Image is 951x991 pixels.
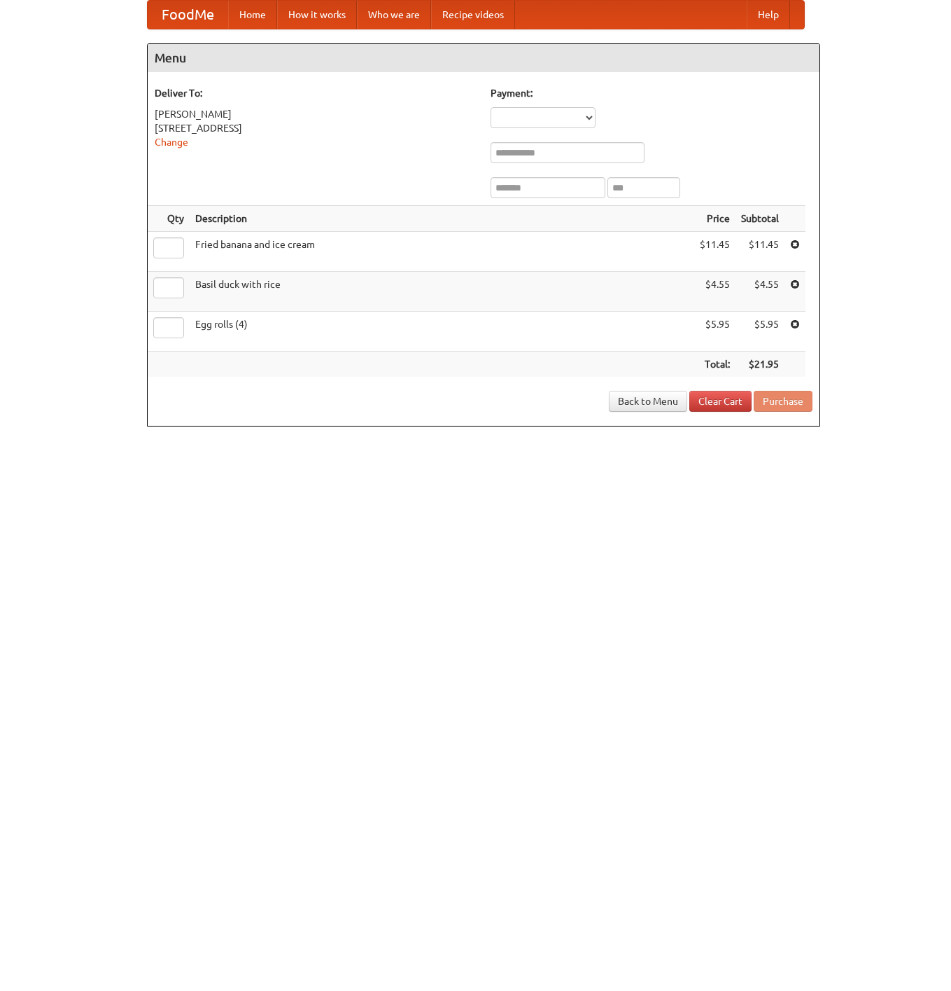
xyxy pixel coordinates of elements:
td: Egg rolls (4) [190,312,694,352]
th: Subtotal [735,206,784,232]
a: How it works [277,1,357,29]
td: $5.95 [735,312,784,352]
a: Recipe videos [431,1,515,29]
td: $11.45 [694,232,735,272]
td: Fried banana and ice cream [190,232,694,272]
h5: Payment: [491,86,812,100]
th: Price [694,206,735,232]
th: Total: [694,352,735,377]
a: FoodMe [148,1,228,29]
div: [STREET_ADDRESS] [155,121,477,135]
a: Change [155,137,188,148]
th: Description [190,206,694,232]
button: Purchase [754,391,812,412]
a: Clear Cart [689,391,752,412]
h4: Menu [148,44,819,72]
td: $11.45 [735,232,784,272]
a: Home [228,1,277,29]
td: $5.95 [694,312,735,352]
a: Back to Menu [609,391,687,412]
a: Help [747,1,790,29]
td: $4.55 [694,272,735,312]
th: $21.95 [735,352,784,377]
td: Basil duck with rice [190,272,694,312]
div: [PERSON_NAME] [155,107,477,121]
h5: Deliver To: [155,86,477,100]
td: $4.55 [735,272,784,312]
th: Qty [148,206,190,232]
a: Who we are [357,1,431,29]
